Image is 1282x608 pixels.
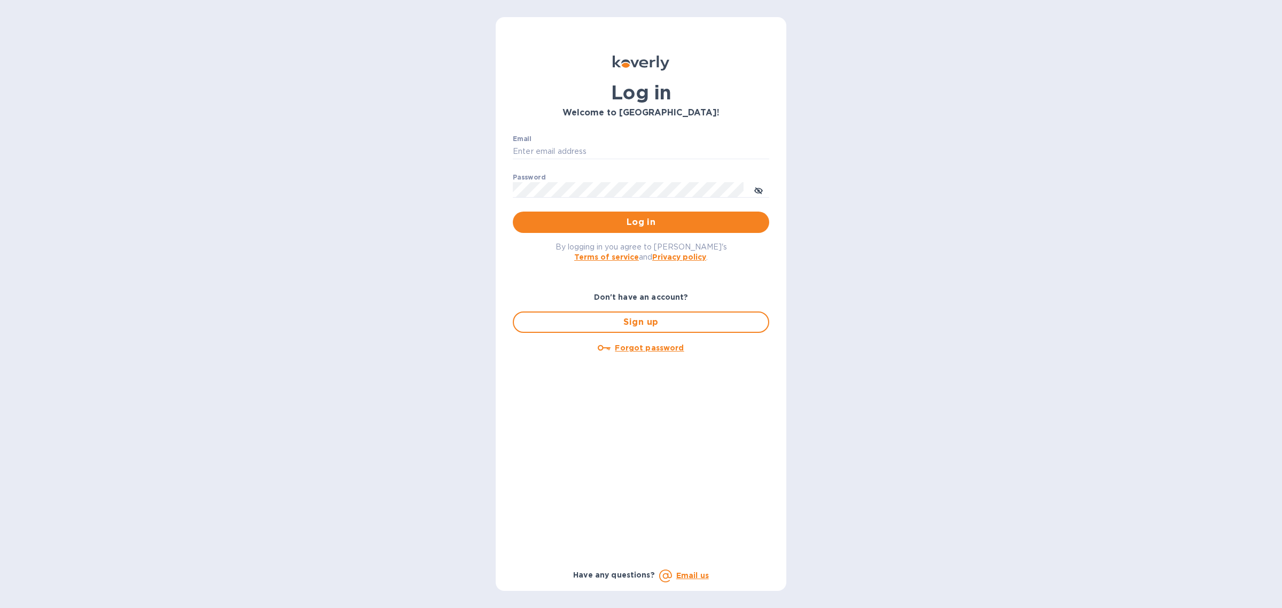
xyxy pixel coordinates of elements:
input: Enter email address [513,144,769,160]
img: Koverly [613,56,669,71]
span: By logging in you agree to [PERSON_NAME]'s and . [556,243,727,261]
label: Email [513,136,531,142]
span: Log in [521,216,761,229]
h3: Welcome to [GEOGRAPHIC_DATA]! [513,108,769,118]
h1: Log in [513,81,769,104]
button: toggle password visibility [748,179,769,200]
a: Privacy policy [652,253,706,261]
b: Have any questions? [573,571,655,579]
button: Log in [513,212,769,233]
span: Sign up [522,316,760,329]
a: Email us [676,571,709,580]
b: Don't have an account? [594,293,689,301]
u: Forgot password [615,344,684,352]
a: Terms of service [574,253,639,261]
button: Sign up [513,311,769,333]
label: Password [513,174,545,181]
